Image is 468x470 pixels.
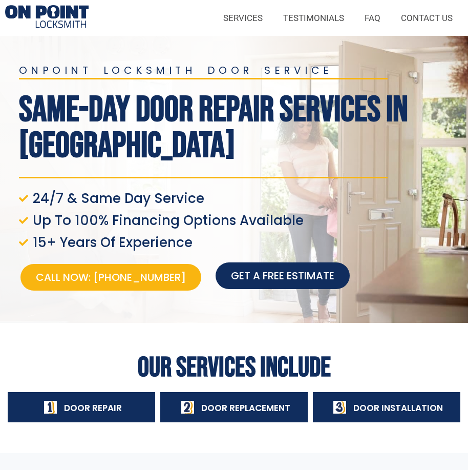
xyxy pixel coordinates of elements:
[64,402,122,414] span: Door Repair
[19,92,463,164] h1: Same-Day Door Repair Services In [GEOGRAPHIC_DATA]
[30,191,204,206] span: 24/7 & Same Day Service
[354,6,391,30] a: FAQ
[391,6,463,30] a: CONTACT US
[30,235,193,250] span: 15+ Years Of Experience
[99,6,463,30] nav: Menu
[273,6,354,30] a: TESTIMONIALS
[231,269,334,283] span: Get a free estimate
[353,402,443,414] span: Door Installation
[5,5,89,31] img: Door Repair Service Locations 1
[201,402,290,414] span: Door Replacement
[30,213,304,228] span: Up To 100% Financing Options Available
[36,270,186,284] span: Call Now: [PHONE_NUMBER]
[19,65,463,75] h2: onpoint locksmith door service
[20,264,201,291] a: Call Now: [PHONE_NUMBER]
[213,6,273,30] a: SERVICES
[5,354,463,382] h2: Our Services Include
[216,262,350,289] a: Get a free estimate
